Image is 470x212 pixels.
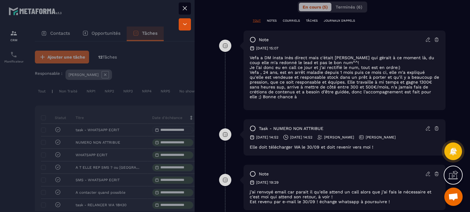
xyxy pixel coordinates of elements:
p: [PERSON_NAME] [324,135,354,140]
span: En cours (5) [303,5,328,9]
p: Est revenu par e-mail le 30/09 ! échange whatsapp à poursuivre ! [250,199,439,204]
div: Elle doit télécharger WA le 30/09 et doit revenir vers moi ! [250,145,439,149]
div: Ouvrir le chat [444,188,463,206]
p: note [259,37,269,43]
p: [DATE] 15:07 [256,46,278,51]
span: Terminés (6) [336,5,362,9]
p: [DATE] 19:29 [256,180,278,185]
p: [PERSON_NAME] [366,135,396,140]
p: j'ai renvoyé email car parait il qu'elle attend un call alors que j'ai fais le nécessaire et c'es... [250,189,439,199]
p: [DATE] 14:52 [256,135,278,140]
p: COURRIELS [283,19,300,23]
p: Je l'ai donc eu en call ce jour et j'ai rectifié le num, tout est en ordre:) [250,65,439,70]
p: [DATE] 14:52 [290,135,312,140]
p: Vefa , 24 ans, est en arrêt maladie depuis 1 mois puis ce mois ci, elle m'a expliqué qu'elle est ... [250,70,439,99]
p: TÂCHES [306,19,318,23]
p: TOUT [253,19,261,23]
p: note [259,171,269,177]
p: NOTES [267,19,277,23]
button: En cours (5) [299,3,331,11]
button: Terminés (6) [332,3,366,11]
p: task - NUMERO NON ATTRIBUE [259,126,323,131]
p: Vefa a DM insta Inès direct mais c'était [PERSON_NAME] qui gérait à ce moment là, du coup elle m'... [250,55,439,65]
p: JOURNAUX D'APPELS [324,19,355,23]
